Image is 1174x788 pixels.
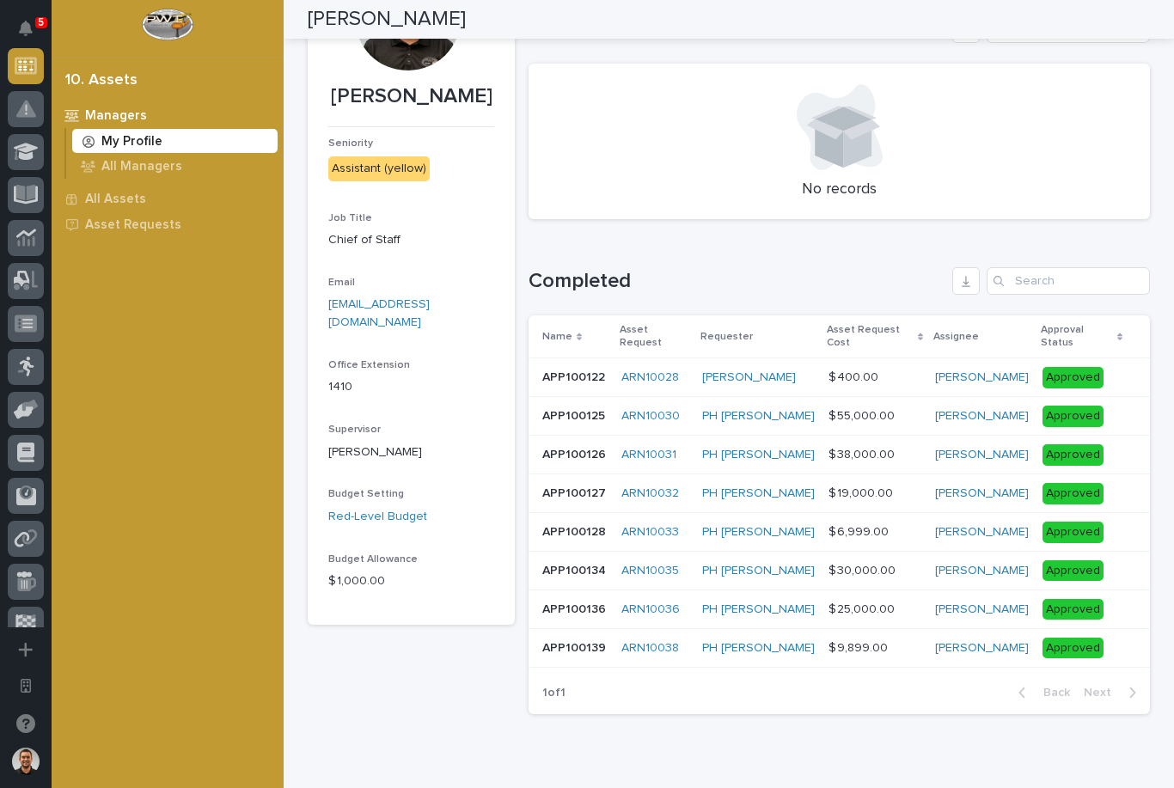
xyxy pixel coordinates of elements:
a: ARN10028 [621,370,679,385]
p: Name [542,327,572,346]
a: [PERSON_NAME] [935,525,1029,540]
p: 1 of 1 [529,672,579,714]
p: Welcome 👋 [17,69,313,96]
p: $ 55,000.00 [829,406,898,424]
span: Job Title [328,213,372,223]
p: $ 6,999.00 [829,522,892,540]
p: $ 30,000.00 [829,560,899,578]
a: ARN10031 [621,448,676,462]
tr: APP100134APP100134 ARN10035 PH [PERSON_NAME] $ 30,000.00$ 30,000.00 [PERSON_NAME] Approved [529,552,1150,590]
a: PH [PERSON_NAME] [702,602,815,617]
a: [PERSON_NAME] [935,370,1029,385]
p: All Managers [101,159,182,174]
span: Seniority [328,138,373,149]
a: [PERSON_NAME] [935,641,1029,656]
div: Assistant (yellow) [328,156,430,181]
p: APP100125 [542,406,608,424]
p: Asset Request [620,321,690,352]
span: Budget Allowance [328,554,418,565]
p: APP100134 [542,560,609,578]
p: Asset Requests [85,217,181,233]
div: 📖 [17,278,31,292]
p: [PERSON_NAME] [328,443,494,461]
button: Open support chat [8,706,44,742]
h1: Completed [529,269,945,294]
a: PH [PERSON_NAME] [702,641,815,656]
a: ARN10032 [621,486,679,501]
div: Notifications5 [21,21,44,48]
a: ARN10038 [621,641,679,656]
p: [PERSON_NAME] [328,84,494,109]
a: [PERSON_NAME] [935,409,1029,424]
a: PH [PERSON_NAME] [702,564,815,578]
tr: APP100127APP100127 ARN10032 PH [PERSON_NAME] $ 19,000.00$ 19,000.00 [PERSON_NAME] Approved [529,474,1150,513]
tr: APP100126APP100126 ARN10031 PH [PERSON_NAME] $ 38,000.00$ 38,000.00 [PERSON_NAME] Approved [529,436,1150,474]
a: Managers [52,102,284,128]
p: Managers [85,108,147,124]
a: All Assets [52,186,284,211]
a: [PERSON_NAME] [702,370,796,385]
a: ARN10033 [621,525,679,540]
div: Approved [1043,560,1104,582]
tr: APP100139APP100139 ARN10038 PH [PERSON_NAME] $ 9,899.00$ 9,899.00 [PERSON_NAME] Approved [529,629,1150,668]
a: Powered byPylon [121,318,208,332]
span: Next [1084,685,1122,700]
p: $ 25,000.00 [829,599,898,617]
a: ARN10035 [621,564,679,578]
p: Assignee [933,327,979,346]
div: Approved [1043,638,1104,659]
p: All Assets [85,192,146,207]
tr: APP100136APP100136 ARN10036 PH [PERSON_NAME] $ 25,000.00$ 25,000.00 [PERSON_NAME] Approved [529,590,1150,629]
p: $ 400.00 [829,367,882,385]
button: Start new chat [292,197,313,217]
a: Red-Level Budget [328,508,427,526]
div: Approved [1043,444,1104,466]
div: Approved [1043,522,1104,543]
input: Clear [45,138,284,156]
a: PH [PERSON_NAME] [702,525,815,540]
span: Office Extension [328,360,410,370]
button: users-avatar [8,743,44,779]
span: Email [328,278,355,288]
div: Approved [1043,367,1104,388]
h2: [PERSON_NAME] [308,7,466,32]
a: 📖Help Docs [10,270,101,301]
span: Help Docs [34,277,94,294]
img: Workspace Logo [142,9,193,40]
div: Start new chat [58,192,282,209]
p: No records [549,180,1129,199]
a: [PERSON_NAME] [935,448,1029,462]
p: Chief of Staff [328,231,494,249]
p: APP100139 [542,638,609,656]
a: [PERSON_NAME] [935,486,1029,501]
p: APP100127 [542,483,609,501]
button: Add a new app... [8,632,44,668]
p: Asset Request Cost [827,321,914,352]
span: Supervisor [328,425,381,435]
p: Requester [700,327,753,346]
a: All Managers [66,154,284,178]
div: We're available if you need us! [58,209,217,223]
div: Approved [1043,483,1104,504]
p: 1410 [328,378,494,396]
a: [EMAIL_ADDRESS][DOMAIN_NAME] [328,298,430,328]
div: Approved [1043,406,1104,427]
span: Pylon [171,319,208,332]
button: Back [1005,685,1077,700]
button: Notifications [8,10,44,46]
img: Stacker [17,17,52,52]
div: Approved [1043,599,1104,620]
span: Back [1033,685,1070,700]
p: APP100128 [542,522,609,540]
p: $ 19,000.00 [829,483,896,501]
p: APP100136 [542,599,609,617]
input: Search [987,267,1150,295]
a: PH [PERSON_NAME] [702,409,815,424]
p: $ 38,000.00 [829,444,898,462]
a: [PERSON_NAME] [935,602,1029,617]
a: ARN10030 [621,409,680,424]
tr: APP100122APP100122 ARN10028 [PERSON_NAME] $ 400.00$ 400.00 [PERSON_NAME] Approved [529,358,1150,397]
img: 1736555164131-43832dd5-751b-4058-ba23-39d91318e5a0 [17,192,48,223]
p: 5 [38,16,44,28]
